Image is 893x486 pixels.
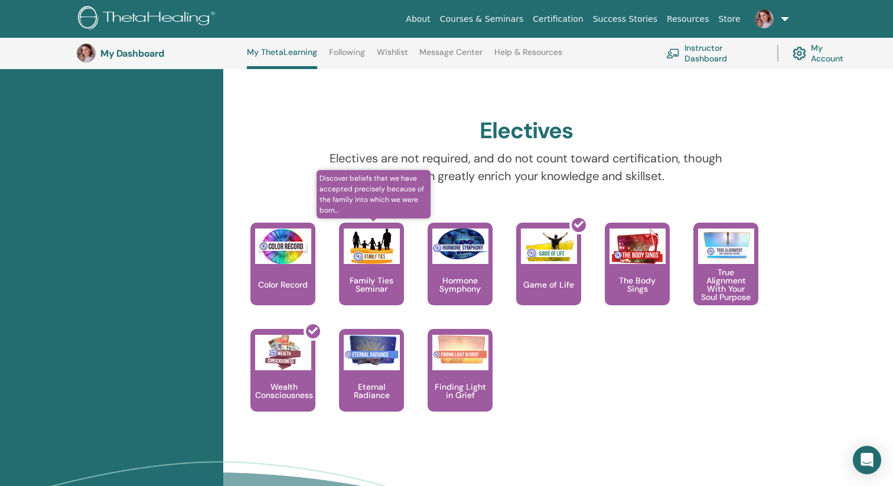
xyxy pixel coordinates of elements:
[698,229,754,260] img: True Alignment With Your Soul Purpose
[317,170,431,218] span: Discover beliefs that we have accepted precisely because of the family into which we were born...
[250,223,315,329] a: Color Record Color Record
[853,446,881,474] div: Open Intercom Messenger
[339,329,404,435] a: Eternal Radiance Eternal Radiance
[344,335,400,366] img: Eternal Radiance
[521,229,577,264] img: Game of Life
[419,47,483,66] a: Message Center
[255,229,311,264] img: Color Record
[247,47,317,69] a: My ThetaLearning
[693,223,758,329] a: True Alignment With Your Soul Purpose True Alignment With Your Soul Purpose
[435,8,529,30] a: Courses & Seminars
[793,44,806,63] img: cog.svg
[588,8,662,30] a: Success Stories
[339,223,404,329] a: Discover beliefs that we have accepted precisely because of the family into which we were born......
[519,280,579,289] p: Game of Life
[401,8,435,30] a: About
[494,47,562,66] a: Help & Resources
[693,268,758,301] p: True Alignment With Your Soul Purpose
[793,40,855,66] a: My Account
[755,9,774,28] img: default.jpg
[432,229,488,260] img: Hormone Symphony
[428,383,493,399] p: Finding Light in Grief
[528,8,588,30] a: Certification
[666,48,680,58] img: chalkboard-teacher.svg
[344,229,400,264] img: Family Ties Seminar
[339,383,404,399] p: Eternal Radiance
[662,8,714,30] a: Resources
[428,223,493,329] a: Hormone Symphony Hormone Symphony
[377,47,408,66] a: Wishlist
[321,149,731,185] p: Electives are not required, and do not count toward certification, though they can greatly enrich...
[339,276,404,293] p: Family Ties Seminar
[77,44,96,63] img: default.jpg
[428,329,493,435] a: Finding Light in Grief Finding Light in Grief
[480,118,573,145] h2: Electives
[255,335,311,370] img: Wealth Consciousness
[329,47,365,66] a: Following
[610,229,666,264] img: The Body Sings
[250,329,315,435] a: Wealth Consciousness Wealth Consciousness
[666,40,763,66] a: Instructor Dashboard
[714,8,745,30] a: Store
[78,6,219,32] img: logo.png
[516,223,581,329] a: Game of Life Game of Life
[605,223,670,329] a: The Body Sings The Body Sings
[432,335,488,366] img: Finding Light in Grief
[253,280,312,289] p: Color Record
[250,383,318,399] p: Wealth Consciousness
[605,276,670,293] p: The Body Sings
[100,48,219,59] h3: My Dashboard
[428,276,493,293] p: Hormone Symphony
